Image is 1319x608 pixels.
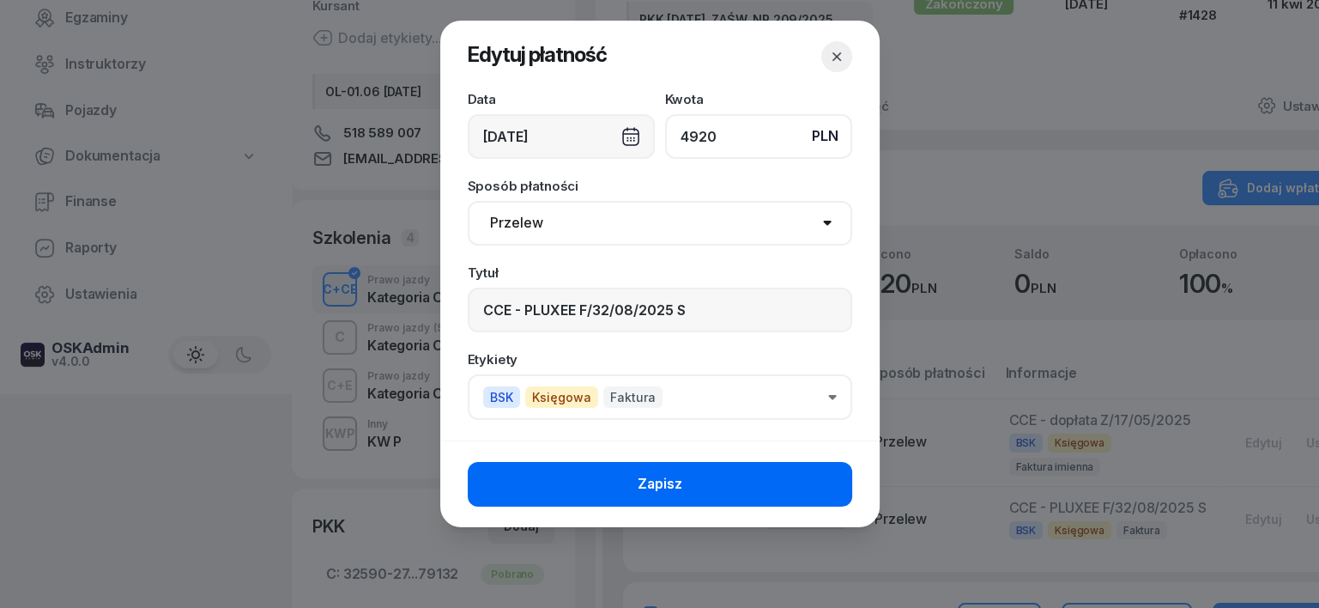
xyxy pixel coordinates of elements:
[603,386,663,408] span: Faktura
[468,42,607,67] span: Edytuj płatność
[468,374,852,420] button: BSKKsięgowaFaktura
[525,386,598,408] span: Księgowa
[468,462,852,507] button: Zapisz
[665,114,852,159] input: 0
[468,288,852,332] input: Np. zaliczka, pierwsza rata...
[483,386,520,408] span: BSK
[638,473,682,496] span: Zapisz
